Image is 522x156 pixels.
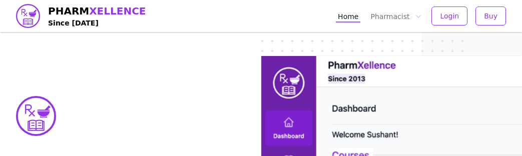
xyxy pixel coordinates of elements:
span: Buy [484,11,497,21]
span: XELLENCE [89,5,146,17]
span: PHARM [48,4,146,18]
button: Buy [475,6,506,25]
span: Login [440,11,459,21]
img: PharmXellence Logo [16,96,56,136]
button: Pharmacist [368,9,423,22]
button: Login [431,6,467,25]
a: Home [336,9,360,22]
img: PharmXellence logo [16,4,40,28]
h4: Since [DATE] [48,18,146,28]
